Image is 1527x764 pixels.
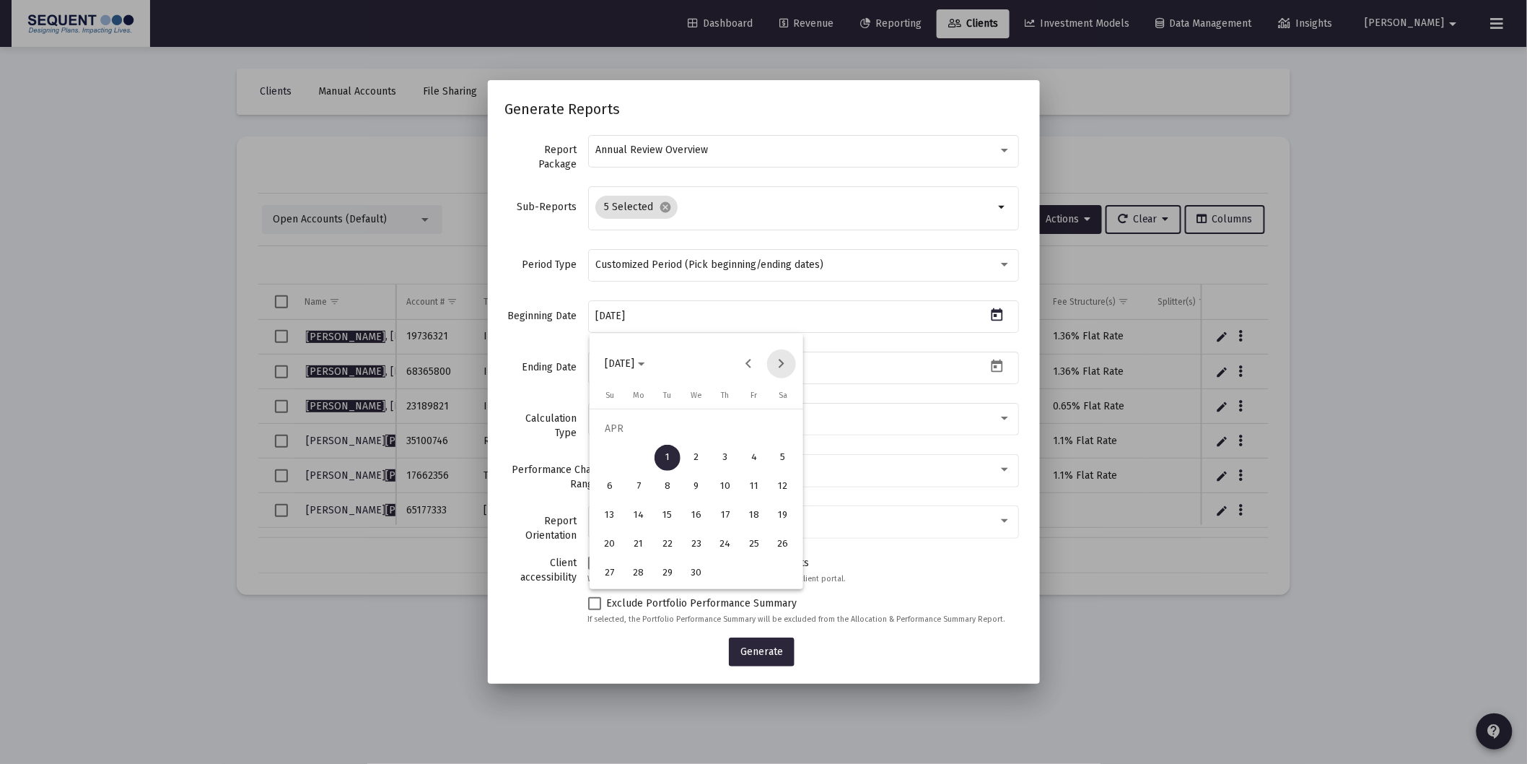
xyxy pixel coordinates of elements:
button: 2025-04-21 [624,530,653,559]
div: 9 [683,474,709,500]
button: 2025-04-09 [682,472,711,501]
div: 16 [683,503,709,529]
button: Next month [767,350,796,378]
button: 2025-04-29 [653,559,682,588]
span: [DATE] [605,357,634,370]
div: 29 [655,560,681,586]
span: Tu [663,391,671,400]
button: 2025-04-04 [740,443,769,472]
button: Previous month [735,350,763,378]
button: 2025-04-13 [595,501,624,530]
button: 2025-04-26 [769,530,797,559]
div: 15 [655,503,681,529]
div: 18 [741,503,767,529]
button: 2025-04-25 [740,530,769,559]
div: 22 [655,531,681,557]
div: 30 [683,560,709,586]
span: Fr [751,391,757,400]
div: 8 [655,474,681,500]
button: 2025-04-15 [653,501,682,530]
span: Su [605,391,614,400]
div: 23 [683,531,709,557]
div: 21 [626,531,652,557]
button: 2025-04-22 [653,530,682,559]
button: 2025-04-12 [769,472,797,501]
button: 2025-04-17 [711,501,740,530]
span: Mo [633,391,644,400]
button: 2025-04-30 [682,559,711,588]
div: 24 [712,531,738,557]
div: 5 [770,445,796,471]
button: 2025-04-14 [624,501,653,530]
button: 2025-04-10 [711,472,740,501]
td: APR [595,414,797,443]
div: 1 [655,445,681,471]
span: Sa [779,391,787,400]
button: Choose month and year [593,350,657,378]
div: 20 [597,531,623,557]
div: 10 [712,474,738,500]
button: 2025-04-27 [595,559,624,588]
div: 2 [683,445,709,471]
span: We [691,391,702,400]
div: 26 [770,531,796,557]
button: 2025-04-20 [595,530,624,559]
div: 12 [770,474,796,500]
button: 2025-04-06 [595,472,624,501]
button: 2025-04-28 [624,559,653,588]
div: 4 [741,445,767,471]
div: 11 [741,474,767,500]
div: 7 [626,474,652,500]
div: 17 [712,503,738,529]
button: 2025-04-18 [740,501,769,530]
button: 2025-04-05 [769,443,797,472]
span: Th [721,391,729,400]
button: 2025-04-23 [682,530,711,559]
button: 2025-04-03 [711,443,740,472]
div: 6 [597,474,623,500]
div: 19 [770,503,796,529]
div: 28 [626,560,652,586]
button: 2025-04-24 [711,530,740,559]
button: 2025-04-01 [653,443,682,472]
button: 2025-04-11 [740,472,769,501]
div: 14 [626,503,652,529]
button: 2025-04-07 [624,472,653,501]
div: 25 [741,531,767,557]
div: 3 [712,445,738,471]
button: 2025-04-16 [682,501,711,530]
div: 13 [597,503,623,529]
button: 2025-04-19 [769,501,797,530]
button: 2025-04-08 [653,472,682,501]
button: 2025-04-02 [682,443,711,472]
div: 27 [597,560,623,586]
